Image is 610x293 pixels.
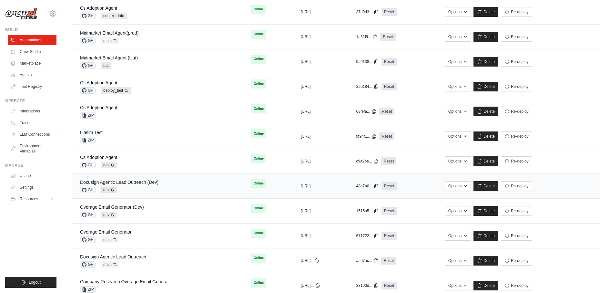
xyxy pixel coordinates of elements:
[473,32,498,42] a: Delete
[80,30,138,36] a: Midmarket Email Agent(prod)
[473,131,498,141] a: Delete
[101,187,117,193] span: dev
[445,57,471,67] button: Options
[445,281,471,290] button: Options
[473,231,498,241] a: Delete
[445,231,471,241] button: Options
[5,277,56,288] button: Logout
[381,257,396,265] a: Reset
[251,278,266,288] span: Online
[20,196,38,202] span: Resources
[80,162,96,168] span: GH
[80,137,96,143] span: ZIP
[5,163,56,168] div: Manage
[356,109,377,114] button: 68fefa...
[5,7,37,20] img: Logo
[473,156,498,166] a: Delete
[381,58,397,66] a: Reset
[356,183,379,189] button: 48e7a0...
[8,118,56,128] a: Traces
[80,204,144,210] a: Overage Email Generator (Dev)
[8,35,56,45] a: Automations
[80,13,96,19] span: GH
[356,9,379,15] button: 37d0d3...
[80,212,96,218] span: GH
[501,181,532,191] button: Re-deploy
[80,229,132,235] a: Overage Email Generator
[473,256,498,266] a: Delete
[501,82,532,91] button: Re-deploy
[101,87,131,94] span: deploy_test
[356,283,379,288] button: 33100d...
[445,156,471,166] button: Options
[473,57,498,67] a: Delete
[5,98,56,103] div: Operate
[80,180,158,185] a: Docusign Agentic Lead Outreach (Dev)
[251,104,266,113] span: Online
[8,58,56,68] a: Marketplace
[29,280,41,285] span: Logout
[473,82,498,91] a: Delete
[379,132,394,140] a: Reset
[80,105,117,110] a: Cs Adoption Agent
[381,8,397,16] a: Reset
[80,286,96,293] span: ZIP
[8,106,56,116] a: Integrations
[8,182,56,193] a: Settings
[445,181,471,191] button: Options
[80,5,117,11] a: Cs Adoption Agent
[101,261,119,268] span: main
[251,30,266,39] span: Online
[501,131,532,141] button: Re-deploy
[501,156,532,166] button: Re-deploy
[251,55,266,64] span: Online
[356,233,379,238] button: 671722...
[251,154,266,163] span: Online
[101,236,119,243] span: main
[8,141,56,156] a: Environment Variables
[381,83,397,90] a: Reset
[251,179,266,188] span: Online
[501,281,532,290] button: Re-deploy
[80,279,171,284] a: Company Research Overage Email Genera...
[101,212,117,218] span: dev
[445,7,471,17] button: Options
[80,254,146,259] a: Docusign Agentic Lead Outreach
[381,157,396,165] a: Reset
[381,282,397,289] a: Reset
[445,82,471,91] button: Options
[251,229,266,238] span: Online
[445,131,471,141] button: Options
[8,81,56,92] a: Tool Registry
[445,32,471,42] button: Options
[379,108,394,115] a: Reset
[445,256,471,266] button: Options
[473,281,498,290] a: Delete
[356,134,377,139] button: fb94f1...
[80,187,96,193] span: GH
[381,207,397,215] a: Reset
[473,7,498,17] a: Delete
[501,57,532,67] button: Re-deploy
[473,206,498,216] a: Delete
[473,107,498,116] a: Delete
[8,171,56,181] a: Usage
[8,70,56,80] a: Agents
[80,62,96,69] span: GH
[501,256,532,266] button: Re-deploy
[80,155,117,160] a: Cs Adoption Agent
[8,129,56,140] a: LLM Connections
[8,47,56,57] a: Crew Studio
[501,231,532,241] button: Re-deploy
[5,27,56,32] div: Build
[251,5,266,14] span: Online
[380,33,395,41] a: Reset
[445,107,471,116] button: Options
[80,55,138,60] a: Midmarket Email Agent (Uat)
[80,37,96,44] span: GH
[251,204,266,213] span: Online
[445,206,471,216] button: Options
[473,181,498,191] a: Delete
[381,232,397,240] a: Reset
[80,87,96,94] span: GH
